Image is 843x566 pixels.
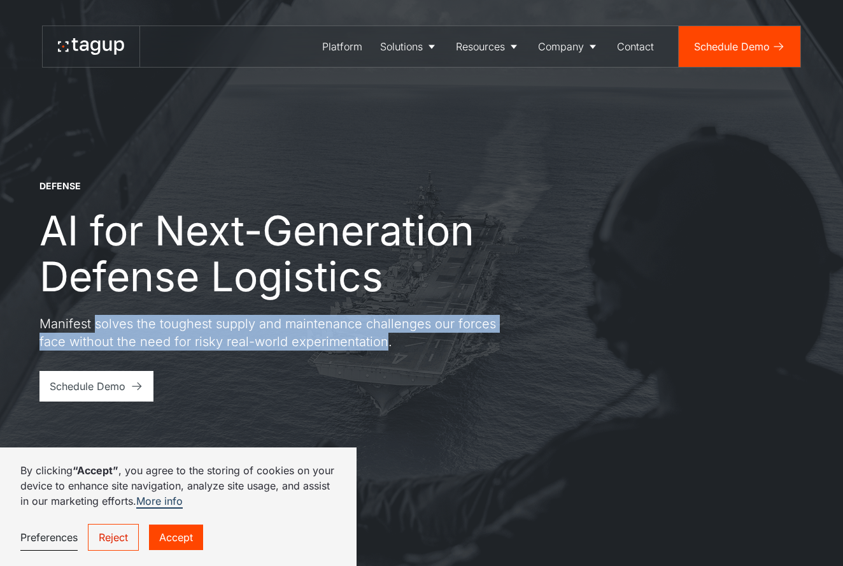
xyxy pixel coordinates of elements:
a: Reject [88,524,139,551]
div: Platform [322,39,362,54]
div: Schedule Demo [50,379,125,394]
a: Schedule Demo [39,371,153,402]
p: By clicking , you agree to the storing of cookies on your device to enhance site navigation, anal... [20,463,336,509]
a: Platform [313,26,371,67]
a: Resources [447,26,529,67]
div: Resources [456,39,505,54]
div: Company [538,39,584,54]
div: Solutions [380,39,423,54]
h1: AI for Next-Generation Defense Logistics [39,208,574,300]
div: Schedule Demo [694,39,770,54]
a: Preferences [20,525,78,551]
div: Contact [617,39,654,54]
strong: “Accept” [73,464,118,477]
a: Schedule Demo [679,26,800,67]
a: Contact [608,26,663,67]
p: Manifest solves the toughest supply and maintenance challenges our forces face without the need f... [39,315,498,351]
a: Company [529,26,608,67]
a: Solutions [371,26,447,67]
div: DEFENSE [39,180,81,192]
a: More info [136,495,183,509]
a: Accept [149,525,203,550]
